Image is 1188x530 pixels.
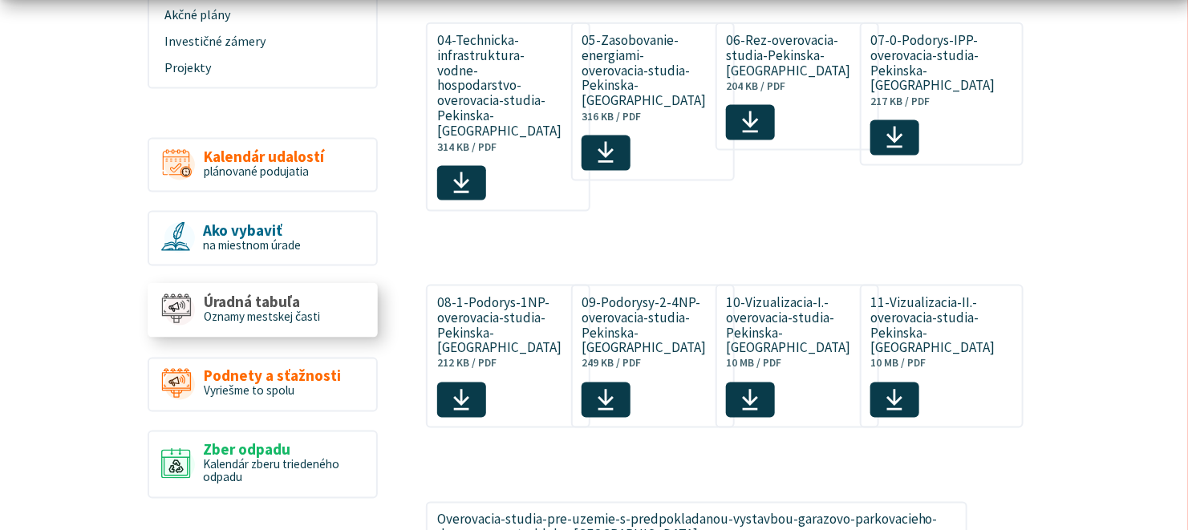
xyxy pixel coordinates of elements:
[716,22,880,152] a: 06-Rez-overovacia-studia-Pekinska-[GEOGRAPHIC_DATA]204 KB / PDF
[155,2,370,29] a: Akčné plány
[426,22,590,212] a: 04-Technicka-infrastruktura-vodne-hospodarstvo-overovacia-studia-Pekinska-[GEOGRAPHIC_DATA]314 KB...
[164,2,361,29] span: Akčné plány
[203,222,301,239] span: Ako vybaviť
[582,33,706,108] span: 05-Zasobovanie-energiami-overovacia-studia-Pekinska-[GEOGRAPHIC_DATA]
[860,285,1024,429] a: 11-Vizualizacia-II.-overovacia-studia-Pekinska-[GEOGRAPHIC_DATA]10 MB / PDF
[870,295,995,355] span: 11-Vizualizacia-II.-overovacia-studia-Pekinska-[GEOGRAPHIC_DATA]
[203,442,364,459] span: Zber odpadu
[716,285,880,429] a: 10-Vizualizacia-I.-overovacia-studia-Pekinska-[GEOGRAPHIC_DATA]10 MB / PDF
[204,368,341,385] span: Podnety a sťažnosti
[426,285,590,429] a: 08-1-Podorys-1NP-overovacia-studia-Pekinska-[GEOGRAPHIC_DATA]212 KB / PDF
[437,140,497,154] span: 314 KB / PDF
[437,357,497,370] span: 212 KB / PDF
[582,357,641,370] span: 249 KB / PDF
[726,33,850,78] span: 06-Rez-overovacia-studia-Pekinska-[GEOGRAPHIC_DATA]
[860,22,1024,167] a: 07-0-Podorys-IPP-overovacia-studia-Pekinska-[GEOGRAPHIC_DATA]217 KB / PDF
[148,211,378,266] a: Ako vybaviť na miestnom úrade
[204,148,324,165] span: Kalendár udalostí
[204,309,320,324] span: Oznamy mestskej časti
[571,22,736,181] a: 05-Zasobovanie-energiami-overovacia-studia-Pekinska-[GEOGRAPHIC_DATA]316 KB / PDF
[870,33,995,93] span: 07-0-Podorys-IPP-overovacia-studia-Pekinska-[GEOGRAPHIC_DATA]
[437,295,562,355] span: 08-1-Podorys-1NP-overovacia-studia-Pekinska-[GEOGRAPHIC_DATA]
[148,358,378,413] a: Podnety a sťažnosti Vyriešme to spolu
[582,110,641,123] span: 316 KB / PDF
[148,283,378,338] a: Úradná tabuľa Oznamy mestskej časti
[571,285,736,429] a: 09-Podorysy-2-4NP-overovacia-studia-Pekinska-[GEOGRAPHIC_DATA]249 KB / PDF
[204,164,309,179] span: plánované podujatia
[582,295,706,355] span: 09-Podorysy-2-4NP-overovacia-studia-Pekinska-[GEOGRAPHIC_DATA]
[164,28,361,55] span: Investičné zámery
[155,28,370,55] a: Investičné zámery
[437,33,562,139] span: 04-Technicka-infrastruktura-vodne-hospodarstvo-overovacia-studia-Pekinska-[GEOGRAPHIC_DATA]
[148,431,378,499] a: Zber odpadu Kalendár zberu triedeného odpadu
[726,295,850,355] span: 10-Vizualizacia-I.-overovacia-studia-Pekinska-[GEOGRAPHIC_DATA]
[204,383,294,399] span: Vyriešme to spolu
[155,55,370,81] a: Projekty
[726,79,785,93] span: 204 KB / PDF
[203,237,301,253] span: na miestnom úrade
[870,95,930,108] span: 217 KB / PDF
[164,55,361,81] span: Projekty
[148,138,378,193] a: Kalendár udalostí plánované podujatia
[870,357,926,370] span: 10 MB / PDF
[203,457,339,486] span: Kalendár zberu triedeného odpadu
[204,293,320,310] span: Úradná tabuľa
[726,357,781,370] span: 10 MB / PDF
